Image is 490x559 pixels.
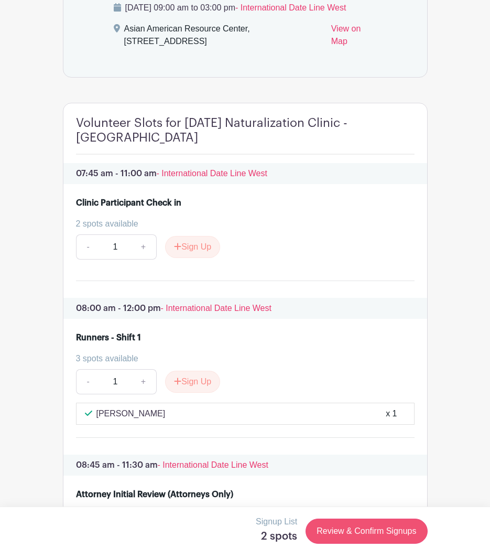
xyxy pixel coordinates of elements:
p: [PERSON_NAME] [96,407,166,420]
button: Sign Up [165,236,220,258]
span: - International Date Line West [158,460,268,469]
div: Asian American Resource Center, [STREET_ADDRESS] [124,23,323,52]
p: [DATE] 09:00 am to 03:00 pm [114,2,377,14]
a: + [130,234,157,260]
div: x 1 [386,407,397,420]
h4: Volunteer Slots for [DATE] Naturalization Clinic - [GEOGRAPHIC_DATA] [76,116,415,145]
a: Review & Confirm Signups [306,519,427,544]
p: Signup List [256,515,297,528]
span: - International Date Line West [161,304,271,313]
div: Clinic Participant Check in [76,197,181,209]
p: 07:45 am - 11:00 am [63,163,427,184]
p: 08:00 am - 12:00 pm [63,298,427,319]
p: 08:45 am - 11:30 am [63,455,427,476]
a: - [76,369,100,394]
span: - International Date Line West [235,3,346,12]
a: + [130,369,157,394]
a: View on Map [331,23,377,52]
h5: 2 spots [256,530,297,543]
div: Runners - Shift 1 [76,331,141,344]
div: 3 spots available [76,352,406,365]
a: - [76,234,100,260]
div: 2 spots available [76,218,406,230]
span: - International Date Line West [157,169,267,178]
div: Attorney Initial Review (Attorneys Only) [76,488,233,501]
button: Sign Up [165,371,220,393]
